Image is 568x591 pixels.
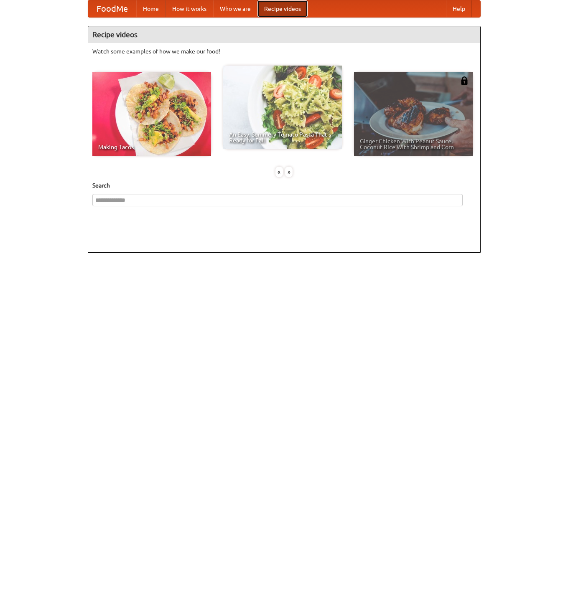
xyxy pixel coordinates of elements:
a: FoodMe [88,0,136,17]
a: Home [136,0,166,17]
a: Help [446,0,472,17]
h5: Search [92,181,476,190]
a: Recipe videos [257,0,308,17]
div: » [285,167,293,177]
img: 483408.png [460,76,469,85]
span: Making Tacos [98,144,205,150]
a: Making Tacos [92,72,211,156]
a: How it works [166,0,213,17]
a: Who we are [213,0,257,17]
p: Watch some examples of how we make our food! [92,47,476,56]
a: An Easy, Summery Tomato Pasta That's Ready for Fall [223,66,342,149]
span: An Easy, Summery Tomato Pasta That's Ready for Fall [229,132,336,143]
h4: Recipe videos [88,26,480,43]
div: « [275,167,283,177]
